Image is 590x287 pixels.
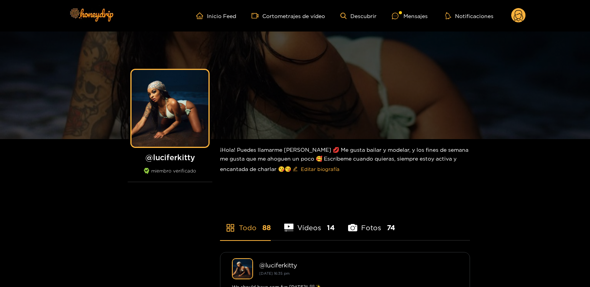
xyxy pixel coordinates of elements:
a: Inicio Feed [196,12,236,19]
button: Notificaciones [443,12,496,20]
font: Mensajes [403,13,428,19]
font: 14 [327,224,335,231]
font: Descubrir [350,13,377,19]
font: Todo [239,224,257,231]
font: Notificaciones [455,13,493,19]
font: 88 [262,224,271,231]
font: Inicio Feed [207,13,236,19]
img: luciferkitty [232,258,253,279]
button: editarEditar biografía [291,163,341,175]
div: @ luciferkitty [259,262,458,269]
font: 74 [387,224,395,231]
font: @luciferkitty [145,153,195,161]
span: tienda de aplicaciones [226,223,235,232]
small: [DATE] 16:35 pm [259,271,290,275]
a: Descubrir [340,13,377,19]
span: hogar [196,12,207,19]
span: editar [293,166,298,172]
font: miembro verificado [151,168,196,173]
font: Fotos [361,224,381,231]
a: Cortometrajes de vídeo [252,12,325,19]
font: Vídeos [297,224,321,231]
font: ¡Hola! Puedes llamarme [PERSON_NAME] 💋 Me gusta bailar y modelar, y los fines de semana me gusta ... [220,147,468,172]
span: cámara de vídeo [252,12,262,19]
font: Cortometrajes de vídeo [262,13,325,19]
font: Editar biografía [301,166,340,172]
